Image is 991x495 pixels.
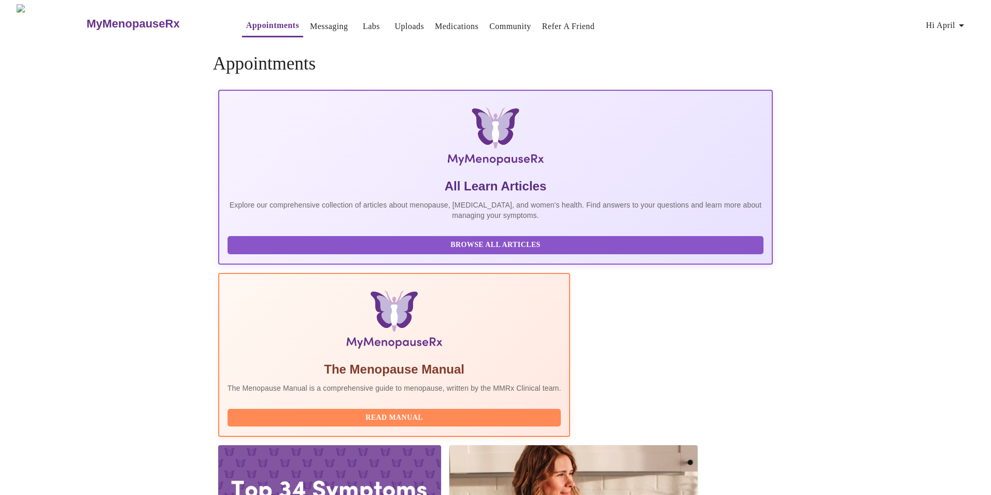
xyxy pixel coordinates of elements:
h5: All Learn Articles [228,178,763,195]
img: Menopause Manual [280,291,508,353]
a: Messaging [310,19,348,34]
a: Community [489,19,531,34]
button: Read Manual [228,409,561,427]
a: Refer a Friend [542,19,595,34]
span: Hi April [926,18,968,33]
a: Browse All Articles [228,240,766,249]
a: Labs [363,19,380,34]
h4: Appointments [213,53,778,74]
span: Read Manual [238,411,551,424]
p: Explore our comprehensive collection of articles about menopause, [MEDICAL_DATA], and women's hea... [228,200,763,221]
button: Uploads [391,16,429,37]
a: Uploads [395,19,424,34]
button: Appointments [242,15,303,37]
button: Community [485,16,535,37]
button: Labs [355,16,388,37]
button: Messaging [306,16,352,37]
button: Refer a Friend [538,16,599,37]
button: Hi April [922,15,972,36]
a: Read Manual [228,412,564,421]
h3: MyMenopauseRx [87,17,180,31]
img: MyMenopauseRx Logo [17,4,85,43]
a: Medications [435,19,478,34]
button: Medications [431,16,483,37]
a: MyMenopauseRx [85,6,221,42]
button: Browse All Articles [228,236,763,254]
h5: The Menopause Manual [228,361,561,378]
span: Browse All Articles [238,239,753,252]
a: Appointments [246,18,299,33]
img: MyMenopauseRx Logo [311,107,681,170]
p: The Menopause Manual is a comprehensive guide to menopause, written by the MMRx Clinical team. [228,383,561,393]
